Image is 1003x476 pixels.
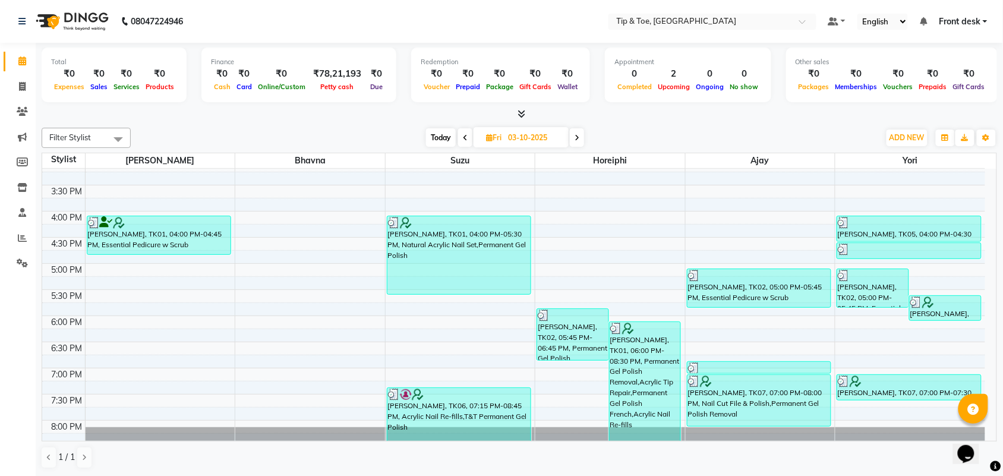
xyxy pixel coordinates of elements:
div: Finance [211,57,387,67]
div: Redemption [421,57,581,67]
div: [PERSON_NAME], TK07, 07:00 PM-08:00 PM, Nail Cut File & Polish,Permanent Gel Polish Removal [687,375,831,426]
div: 6:30 PM [49,342,85,355]
span: Front desk [939,15,980,28]
div: ₹0 [483,67,516,81]
div: 4:30 PM [49,238,85,250]
div: ₹0 [453,67,483,81]
div: ₹0 [255,67,308,81]
div: 8:00 PM [49,421,85,433]
div: 7:00 PM [49,368,85,381]
span: Wallet [554,83,581,91]
span: Prepaids [916,83,950,91]
div: 0 [693,67,727,81]
button: ADD NEW [887,130,928,146]
div: ₹0 [916,67,950,81]
div: ₹0 [554,67,581,81]
div: ₹0 [143,67,177,81]
span: Filter Stylist [49,133,91,142]
div: WALKING, TK08, 06:45 PM-07:00 PM, Cut & File [687,362,831,373]
span: Horeiphi [535,153,685,168]
div: 6:00 PM [49,316,85,329]
span: Online/Custom [255,83,308,91]
span: Suzu [386,153,535,168]
span: No show [727,83,762,91]
div: [PERSON_NAME], TK02, 05:00 PM-05:45 PM, Essential Manicure w Scrub [837,269,909,307]
span: Products [143,83,177,91]
div: 0 [614,67,655,81]
span: Due [367,83,386,91]
div: Appointment [614,57,762,67]
div: [PERSON_NAME], TK02, 05:00 PM-05:45 PM, Essential Pedicure w Scrub [687,269,831,307]
span: Gift Cards [950,83,988,91]
div: ₹0 [211,67,234,81]
span: Package [483,83,516,91]
div: 3:30 PM [49,185,85,198]
span: Packages [796,83,832,91]
span: Voucher [421,83,453,91]
div: ₹0 [366,67,387,81]
span: Expenses [51,83,87,91]
div: 7:30 PM [49,395,85,407]
div: ₹0 [832,67,881,81]
div: 0 [727,67,762,81]
span: Cash [211,83,234,91]
span: Ajay [686,153,835,168]
span: Completed [614,83,655,91]
span: 1 / 1 [58,451,75,464]
div: Other sales [796,57,988,67]
div: [PERSON_NAME], TK05, 04:30 PM-04:50 PM, Application of Nail Polish [837,243,981,259]
div: [PERSON_NAME], TK01, 06:00 PM-08:30 PM, Permanent Gel Polish Removal,Acrylic Tip Repair,Permanent... [610,322,681,453]
b: 08047224946 [131,5,183,38]
div: ₹0 [421,67,453,81]
div: [PERSON_NAME], TK07, 07:00 PM-07:30 PM, Nail Cut File & Polish [837,375,981,400]
div: ₹0 [51,67,87,81]
div: ₹0 [234,67,255,81]
iframe: chat widget [953,428,991,464]
img: logo [30,5,112,38]
div: ₹0 [111,67,143,81]
span: Services [111,83,143,91]
div: ₹0 [950,67,988,81]
div: ₹78,21,193 [308,67,366,81]
span: Fri [483,133,504,142]
span: Ongoing [693,83,727,91]
div: ₹0 [796,67,832,81]
span: Petty cash [318,83,357,91]
div: [PERSON_NAME], TK01, 04:00 PM-05:30 PM, Natural Acrylic Nail Set,Permanent Gel Polish [387,216,531,294]
div: [PERSON_NAME], TK01, 05:30 PM-06:00 PM, Nail Cut File & Polish [910,296,981,320]
div: [PERSON_NAME], TK01, 04:00 PM-04:45 PM, Essential Pedicure w Scrub [87,216,231,254]
div: Stylist [42,153,85,166]
div: ₹0 [87,67,111,81]
span: Gift Cards [516,83,554,91]
span: Today [426,128,456,147]
div: Total [51,57,177,67]
div: ₹0 [881,67,916,81]
span: Card [234,83,255,91]
span: Bhavna [235,153,385,168]
span: Yori [835,153,985,168]
div: [PERSON_NAME], TK06, 07:15 PM-08:45 PM, Acrylic Nail Re-fills,T&T Permanent Gel Polish [387,388,531,466]
span: [PERSON_NAME] [86,153,235,168]
div: 4:00 PM [49,212,85,224]
span: Upcoming [655,83,693,91]
div: [PERSON_NAME], TK02, 05:45 PM-06:45 PM, Permanent Gel Polish Removal,T&T Permanent Gel Polish [537,309,608,360]
span: ADD NEW [890,133,925,142]
div: 5:00 PM [49,264,85,276]
div: 2 [655,67,693,81]
span: Prepaid [453,83,483,91]
span: Memberships [832,83,881,91]
span: Sales [87,83,111,91]
div: [PERSON_NAME], TK05, 04:00 PM-04:30 PM, Permanent Gel Polish [837,216,981,241]
div: ₹0 [516,67,554,81]
div: 5:30 PM [49,290,85,302]
span: Vouchers [881,83,916,91]
input: 2025-10-03 [504,129,564,147]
